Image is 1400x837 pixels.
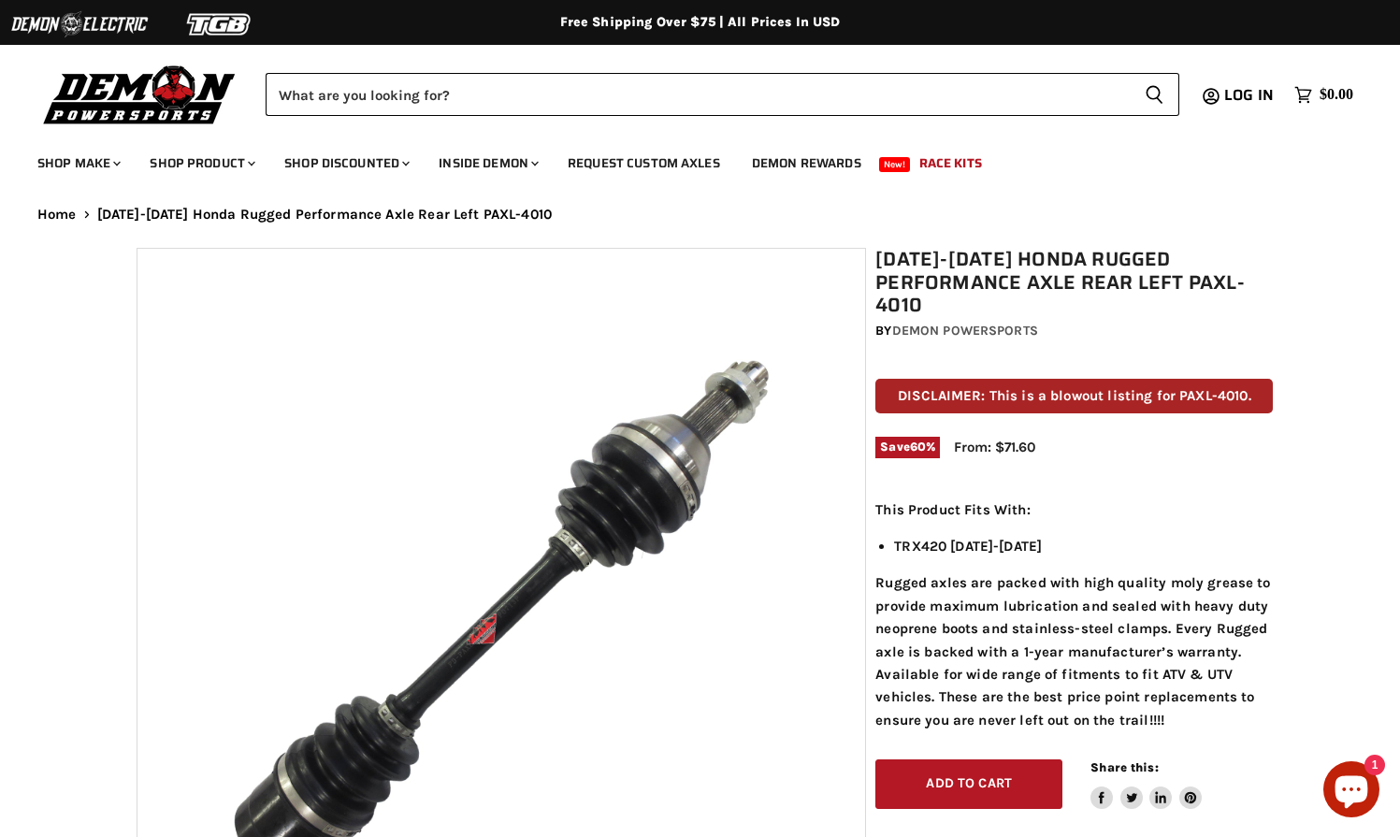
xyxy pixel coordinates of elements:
[425,144,550,182] a: Inside Demon
[136,144,267,182] a: Shop Product
[875,437,940,457] span: Save %
[875,498,1273,521] p: This Product Fits With:
[926,775,1012,791] span: Add to cart
[1090,760,1158,774] span: Share this:
[1130,73,1179,116] button: Search
[1320,86,1353,104] span: $0.00
[270,144,421,182] a: Shop Discounted
[23,137,1349,182] ul: Main menu
[875,379,1273,413] p: DISCLAIMER: This is a blowout listing for PAXL-4010.
[875,759,1062,809] button: Add to cart
[37,61,242,127] img: Demon Powersports
[1216,87,1285,104] a: Log in
[9,7,150,42] img: Demon Electric Logo 2
[150,7,290,42] img: TGB Logo 2
[1224,83,1274,107] span: Log in
[875,248,1273,317] h1: [DATE]-[DATE] Honda Rugged Performance Axle Rear Left PAXL-4010
[875,321,1273,341] div: by
[905,144,996,182] a: Race Kits
[879,157,911,172] span: New!
[1285,81,1363,108] a: $0.00
[37,207,77,223] a: Home
[910,440,926,454] span: 60
[954,439,1035,455] span: From: $71.60
[266,73,1130,116] input: Search
[23,144,132,182] a: Shop Make
[892,323,1038,339] a: Demon Powersports
[738,144,875,182] a: Demon Rewards
[266,73,1179,116] form: Product
[554,144,734,182] a: Request Custom Axles
[97,207,552,223] span: [DATE]-[DATE] Honda Rugged Performance Axle Rear Left PAXL-4010
[1318,761,1385,822] inbox-online-store-chat: Shopify online store chat
[875,498,1273,731] div: Rugged axles are packed with high quality moly grease to provide maximum lubrication and sealed w...
[894,535,1273,557] li: TRX420 [DATE]-[DATE]
[1090,759,1202,809] aside: Share this:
